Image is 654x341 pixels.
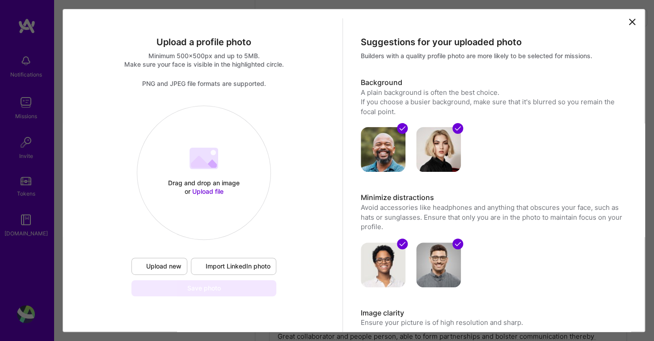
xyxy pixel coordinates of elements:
div: Upload a profile photo [72,36,336,48]
button: Import LinkedIn photo [191,258,276,275]
i: icon UploadDark [137,263,144,270]
span: Upload new [137,262,181,271]
div: A plain background is often the best choice. [361,88,624,97]
h3: Image clarity [361,308,624,318]
span: Import LinkedIn photo [197,262,270,271]
i: icon LinkedInDarkV2 [197,263,204,270]
div: To import a profile photo add your LinkedIn URL to your profile. [191,258,276,275]
div: Builders with a quality profile photo are more likely to be selected for missions. [361,51,624,60]
p: Avoid accessories like headphones and anything that obscures your face, such as hats or sunglasse... [361,203,624,231]
img: avatar [416,127,461,172]
img: avatar [361,243,405,287]
img: avatar [416,243,461,287]
div: Drag and drop an image or Upload fileUpload newImport LinkedIn photoSave photo [130,106,278,296]
h3: Background [361,78,624,88]
div: If you choose a busier background, make sure that it's blurred so you remain the focal point. [361,97,624,116]
h3: Minimize distractions [361,193,624,203]
div: Suggestions for your uploaded photo [361,36,624,48]
span: Upload file [192,188,224,195]
img: avatar [361,127,405,172]
div: PNG and JPEG file formats are supported. [72,79,336,88]
div: Drag and drop an image or [166,179,242,196]
p: Ensure your picture is of high resolution and sharp. [361,318,624,327]
div: Minimum 500x500px and up to 5MB. [72,51,336,60]
div: Make sure your face is visible in the highlighted circle. [72,60,336,68]
button: Upload new [131,258,187,275]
